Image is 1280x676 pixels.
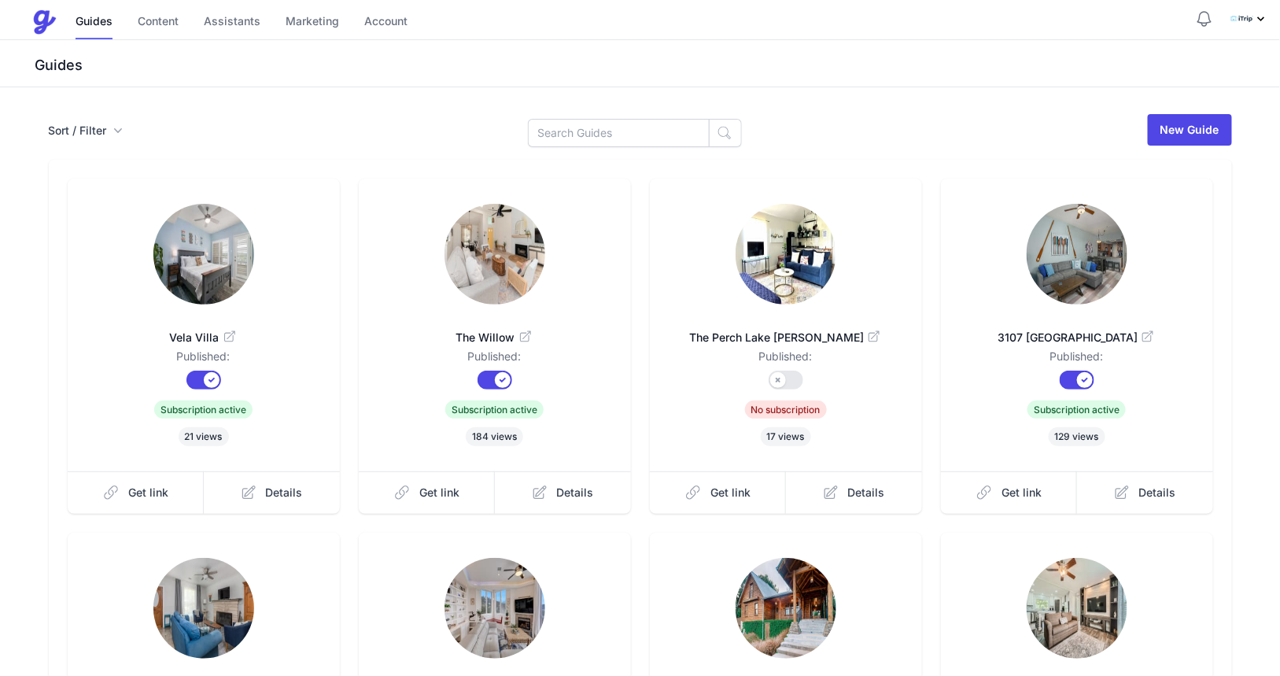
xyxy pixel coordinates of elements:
[710,485,751,501] span: Get link
[466,427,523,446] span: 184 views
[941,471,1078,514] a: Get link
[557,485,594,501] span: Details
[138,6,179,39] a: Content
[528,119,710,147] input: Search Guides
[445,401,544,419] span: Subscription active
[444,558,545,659] img: v82hgd95hk9g2vmnkyye1p2crydd
[1230,6,1255,31] img: mfucljd08shy90zbpok5me8xg734
[68,471,205,514] a: Get link
[179,427,229,446] span: 21 views
[31,56,1280,75] h3: Guides
[1027,558,1127,659] img: axl1wmwm2mjv89ww428qlvafp55s
[1027,204,1127,305] img: 2q0noela7r9v3bzst0zuyupn0b8s
[675,330,897,345] span: The Perch Lake [PERSON_NAME]
[848,485,885,501] span: Details
[384,349,606,371] dd: Published:
[286,6,339,39] a: Marketing
[495,471,631,514] a: Details
[153,558,254,659] img: tkhgy997e9wz5jse6b97ibe83mx4
[266,485,303,501] span: Details
[384,311,606,349] a: The Willow
[966,311,1188,349] a: 3107 [GEOGRAPHIC_DATA]
[93,349,315,371] dd: Published:
[444,204,545,305] img: 499gcktcaojtcnmi4qky6p5hpj9s
[736,204,836,305] img: oo5nfchy1yoh512calfrv9qt93fq
[1001,485,1042,501] span: Get link
[675,349,897,371] dd: Published:
[204,471,340,514] a: Details
[745,401,827,419] span: No subscription
[204,6,260,39] a: Assistants
[93,330,315,345] span: Vela Villa
[1195,9,1214,28] button: Notifications
[31,9,57,35] img: Guestive Guides
[1049,427,1105,446] span: 129 views
[966,349,1188,371] dd: Published:
[1027,401,1126,419] span: Subscription active
[1148,114,1232,146] a: New Guide
[93,311,315,349] a: Vela Villa
[675,311,897,349] a: The Perch Lake [PERSON_NAME]
[966,330,1188,345] span: 3107 [GEOGRAPHIC_DATA]
[128,485,168,501] span: Get link
[49,123,123,139] button: Sort / Filter
[1139,485,1176,501] span: Details
[1077,471,1213,514] a: Details
[359,471,496,514] a: Get link
[76,6,113,39] a: Guides
[154,401,253,419] span: Subscription active
[1230,6,1267,31] div: Profile Menu
[419,485,459,501] span: Get link
[153,204,254,305] img: o727ebygski0e61n18ui2qtjoz28
[761,427,811,446] span: 17 views
[736,558,836,659] img: romrdk671y6mi14ksxonrr8lfpcq
[384,330,606,345] span: The Willow
[364,6,408,39] a: Account
[650,471,787,514] a: Get link
[786,471,922,514] a: Details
